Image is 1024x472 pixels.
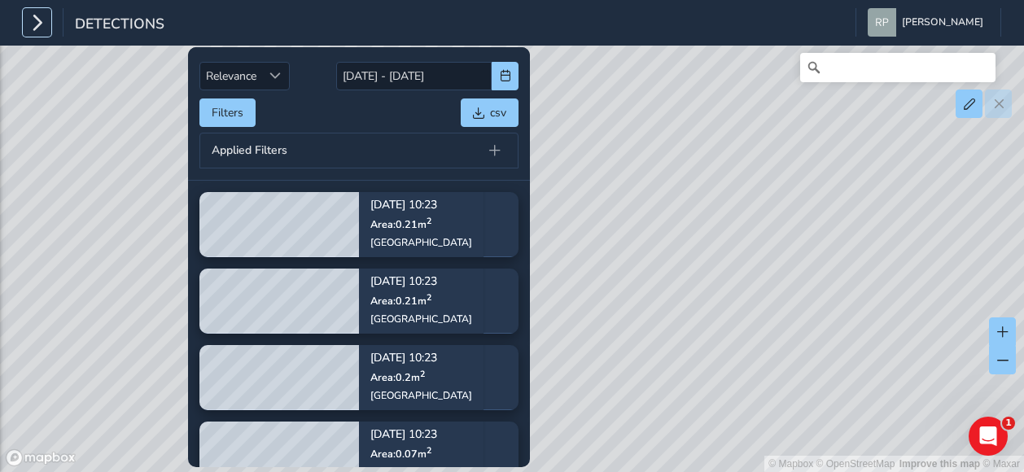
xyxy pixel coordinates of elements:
span: Area: 0.21 m [370,294,431,308]
sup: 2 [427,291,431,303]
input: Search [800,53,996,82]
span: Help [231,363,257,374]
button: [PERSON_NAME] [868,8,989,37]
sup: 2 [420,367,425,379]
span: Applied Filters [212,145,287,156]
div: [GEOGRAPHIC_DATA] [370,389,472,402]
div: [GEOGRAPHIC_DATA] [370,236,472,249]
div: • [DATE] [142,133,187,151]
div: Route-Reports [58,73,138,90]
p: [DATE] 10:23 [370,429,472,440]
div: • [DATE] [142,73,187,90]
div: Sort by Date [262,63,289,90]
button: csv [461,98,519,127]
p: [DATE] 10:23 [370,352,472,364]
span: Detections [75,14,164,37]
span: [PERSON_NAME] [902,8,983,37]
span: Area: 0.07 m [370,447,431,461]
button: Filters [199,98,256,127]
h1: Messages [120,7,208,35]
div: Close [286,7,315,36]
span: Area: 0.21 m [370,217,431,231]
sup: 2 [427,214,431,226]
div: Profile image for Route-Reports [19,117,51,150]
sup: 2 [427,444,431,456]
iframe: Intercom live chat [969,417,1008,456]
div: Profile image for Route-Reports [19,57,51,90]
span: Relevance [200,63,262,90]
span: csv [490,105,506,120]
p: [DATE] 10:23 [370,199,472,211]
div: [GEOGRAPHIC_DATA] [370,312,472,326]
div: Route-Reports [58,133,138,151]
button: Send us a message [75,243,251,276]
button: Help [163,322,326,387]
p: [DATE] 10:23 [370,276,472,287]
img: diamond-layout [868,8,896,37]
span: Check out how to navigate Route View here! [58,58,344,71]
span: Area: 0.2 m [370,370,425,384]
span: 1 [1002,417,1015,430]
span: Messages [50,363,112,374]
